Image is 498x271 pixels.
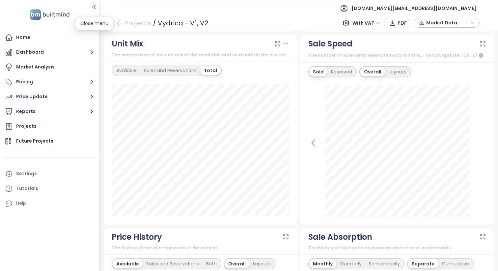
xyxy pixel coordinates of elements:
div: / [153,17,156,29]
button: PDF [384,18,410,28]
span: arrow-left [116,20,123,26]
div: Close menu [75,16,114,31]
span: With VAT [352,18,380,28]
div: The number of sales and reservations by months. The last update: [DATE] [308,52,486,60]
div: Unit Mix [112,38,143,50]
div: Quarterly [336,259,365,268]
button: Dashboard [3,46,96,59]
a: arrow-left Projects [116,17,151,29]
div: Help [3,197,96,210]
a: Tutorials [3,182,96,195]
div: Price Update [16,93,48,101]
span: PDF [398,19,407,27]
div: Monthly [309,259,336,268]
div: Layouts [249,259,274,268]
div: Layouts [385,67,410,76]
div: Sale Speed [308,38,352,50]
a: Market Analysis [3,61,96,74]
a: Projects [3,120,96,133]
div: The history of sold units as a percentage of total project units. [308,245,486,251]
div: Available [113,66,140,75]
div: Separate [408,259,438,268]
div: Overall [225,259,249,268]
button: Reports [3,105,96,118]
img: logo [28,8,71,21]
div: The comparison of the unit mix of the available and sold units in the project. [112,52,290,58]
div: Sales and Reservations [143,259,203,268]
div: Future Projects [16,137,53,145]
div: Cumulative [438,259,473,268]
div: Both [203,259,220,268]
div: Sales and Reservations [140,66,200,75]
span: [DOMAIN_NAME][EMAIL_ADDRESS][DOMAIN_NAME] [351,0,476,16]
a: Home [3,31,96,44]
div: Projects [16,122,37,130]
div: Price History [112,231,162,243]
span: Market Data [426,18,469,28]
div: Semiannually [365,259,403,268]
div: Help [16,199,26,207]
div: Market Analysis [16,63,55,71]
div: Available [113,259,143,268]
div: button [417,18,476,28]
div: Home [16,33,30,41]
button: Price Update [3,90,96,103]
button: Pricing [3,75,96,89]
div: The history of the average price of the project. [112,245,290,251]
div: Sale Absorption [308,231,372,243]
div: Total [200,66,221,75]
div: Tutorials [16,184,38,193]
a: Future Projects [3,135,96,148]
div: Reserved [327,67,356,76]
div: Sold [309,67,327,76]
div: Overall [360,67,385,76]
div: Settings [16,170,37,178]
a: Settings [3,167,96,180]
div: Vydrica - V1, V2 [158,17,208,29]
